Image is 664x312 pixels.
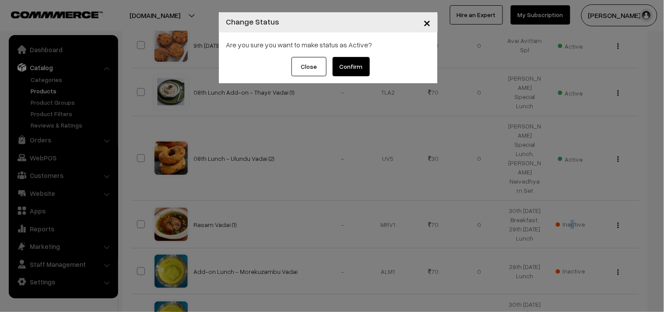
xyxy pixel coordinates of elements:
[226,16,279,28] h4: Change Status
[226,39,431,50] div: Are you sure you want to make status as Active?
[423,14,431,30] span: ×
[333,57,370,76] button: Confirm
[292,57,327,76] button: Close
[416,9,438,36] button: Close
